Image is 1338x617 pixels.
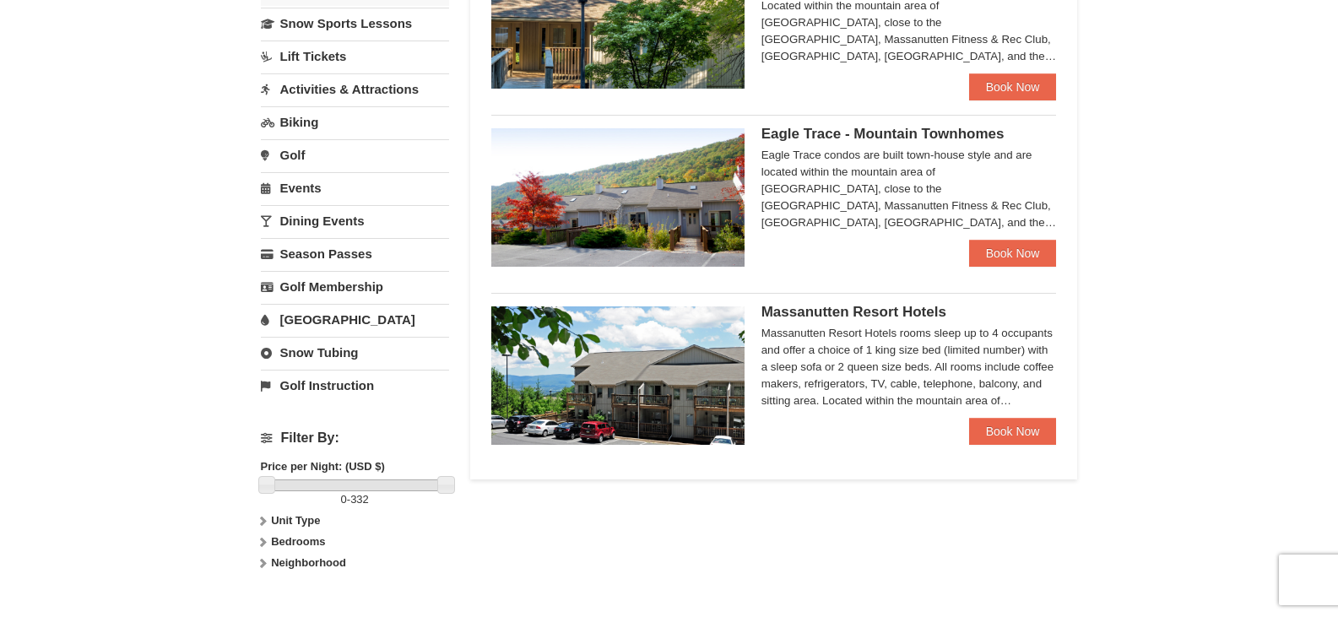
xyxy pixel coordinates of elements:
span: 0 [341,493,347,506]
img: 19218983-1-9b289e55.jpg [491,128,745,267]
strong: Unit Type [271,514,320,527]
a: Golf Instruction [261,370,449,401]
a: Book Now [969,418,1057,445]
a: Activities & Attractions [261,73,449,105]
h4: Filter By: [261,430,449,446]
a: [GEOGRAPHIC_DATA] [261,304,449,335]
a: Biking [261,106,449,138]
div: Massanutten Resort Hotels rooms sleep up to 4 occupants and offer a choice of 1 king size bed (li... [761,325,1057,409]
label: - [261,491,449,508]
strong: Bedrooms [271,535,325,548]
a: Snow Tubing [261,337,449,368]
span: Massanutten Resort Hotels [761,304,946,320]
a: Golf Membership [261,271,449,302]
a: Lift Tickets [261,41,449,72]
a: Golf [261,139,449,170]
a: Dining Events [261,205,449,236]
a: Events [261,172,449,203]
strong: Price per Night: (USD $) [261,460,385,473]
a: Book Now [969,240,1057,267]
img: 19219026-1-e3b4ac8e.jpg [491,306,745,445]
a: Snow Sports Lessons [261,8,449,39]
span: 332 [350,493,369,506]
span: Eagle Trace - Mountain Townhomes [761,126,1005,142]
div: Eagle Trace condos are built town-house style and are located within the mountain area of [GEOGRA... [761,147,1057,231]
a: Season Passes [261,238,449,269]
strong: Neighborhood [271,556,346,569]
a: Book Now [969,73,1057,100]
